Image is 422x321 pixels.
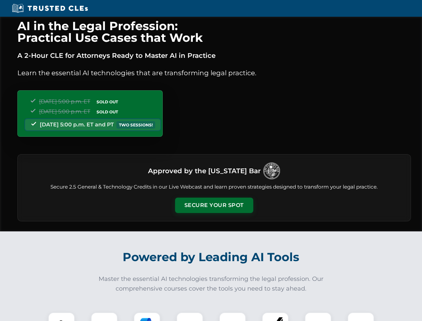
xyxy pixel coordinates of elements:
p: A 2-Hour CLE for Attorneys Ready to Master AI in Practice [17,50,411,61]
h3: Approved by the [US_STATE] Bar [148,165,261,177]
h2: Powered by Leading AI Tools [26,245,396,269]
span: [DATE] 5:00 p.m. ET [39,98,90,105]
img: Trusted CLEs [10,3,90,13]
span: SOLD OUT [94,98,120,105]
p: Secure 2.5 General & Technology Credits in our Live Webcast and learn proven strategies designed ... [26,183,403,191]
button: Secure Your Spot [175,198,253,213]
span: [DATE] 5:00 p.m. ET [39,108,90,115]
span: SOLD OUT [94,108,120,115]
h1: AI in the Legal Profession: Practical Use Cases that Work [17,20,411,43]
img: Logo [263,163,280,179]
p: Learn the essential AI technologies that are transforming legal practice. [17,68,411,78]
p: Master the essential AI technologies transforming the legal profession. Our comprehensive courses... [94,274,328,294]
